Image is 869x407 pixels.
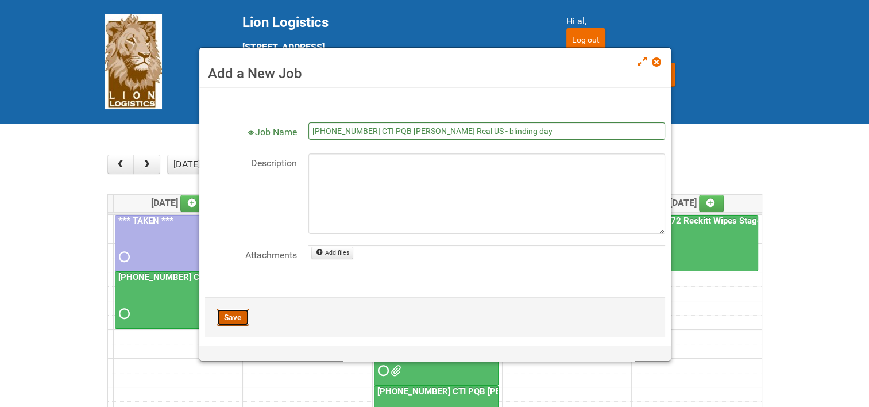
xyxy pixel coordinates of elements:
[205,122,297,139] label: Job Name
[378,367,386,375] span: Requested
[311,247,353,259] a: Add files
[105,56,162,67] a: Lion Logistics
[634,216,860,226] a: 25-048772 Reckitt Wipes Stage 4 - blinding/labeling day
[205,245,297,262] label: Attachments
[375,386,643,397] a: [PHONE_NUMBER] CTI PQB [PERSON_NAME] Real US - blinding day
[566,28,605,51] input: Log out
[119,253,127,261] span: Requested
[242,14,538,96] div: [STREET_ADDRESS] [GEOGRAPHIC_DATA] tel: [PHONE_NUMBER]
[116,272,384,282] a: [PHONE_NUMBER] CTI PQB [PERSON_NAME] Real US - blinding day
[115,271,240,328] a: [PHONE_NUMBER] CTI PQB [PERSON_NAME] Real US - blinding day
[633,215,758,272] a: 25-048772 Reckitt Wipes Stage 4 - blinding/labeling day
[205,153,297,170] label: Description
[119,310,127,318] span: Requested
[391,367,399,375] span: 25-047392-01-03 JNF.DOC 25-047392-01-03 - MDN.xlsx
[151,197,206,208] span: [DATE]
[180,195,206,212] a: Add an event
[670,197,724,208] span: [DATE]
[105,14,162,109] img: Lion Logistics
[208,65,662,82] h3: Add a New Job
[566,14,765,28] div: Hi al,
[167,155,206,174] button: [DATE]
[217,309,249,326] button: Save
[699,195,724,212] a: Add an event
[242,14,329,30] span: Lion Logistics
